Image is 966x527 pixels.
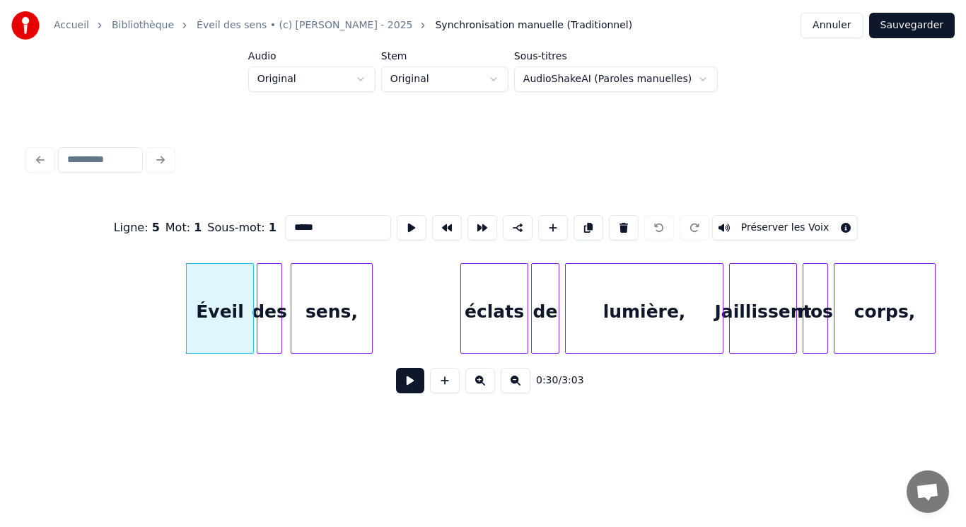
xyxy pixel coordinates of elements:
img: youka [11,11,40,40]
nav: breadcrumb [54,18,632,33]
div: Sous-mot : [207,219,276,236]
span: 1 [269,221,277,234]
div: Ligne : [114,219,160,236]
a: Accueil [54,18,89,33]
span: Synchronisation manuelle (Traditionnel) [435,18,632,33]
span: 3:03 [561,373,583,388]
span: 1 [194,221,202,234]
div: Mot : [165,219,202,236]
button: Sauvegarder [869,13,955,38]
span: 5 [152,221,160,234]
div: / [536,373,570,388]
a: Bibliothèque [112,18,174,33]
span: 0:30 [536,373,558,388]
button: Annuler [801,13,863,38]
a: Éveil des sens • (c) [PERSON_NAME] - 2025 [197,18,412,33]
button: Toggle [712,215,859,241]
label: Stem [381,51,508,61]
label: Sous-titres [514,51,718,61]
label: Audio [248,51,376,61]
div: Ouvrir le chat [907,470,949,513]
